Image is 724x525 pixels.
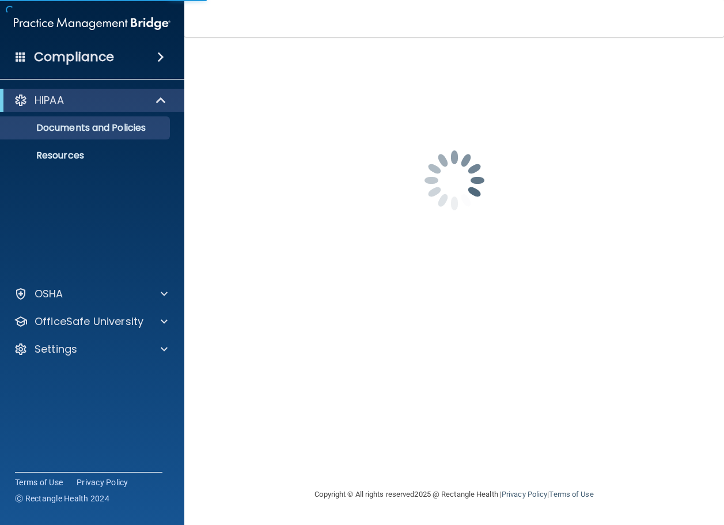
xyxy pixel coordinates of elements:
[35,287,63,301] p: OSHA
[502,490,547,498] a: Privacy Policy
[244,476,665,513] div: Copyright © All rights reserved 2025 @ Rectangle Health | |
[77,477,128,488] a: Privacy Policy
[7,122,165,134] p: Documents and Policies
[7,150,165,161] p: Resources
[35,93,64,107] p: HIPAA
[549,490,593,498] a: Terms of Use
[14,342,168,356] a: Settings
[35,315,143,328] p: OfficeSafe University
[397,123,512,238] img: spinner.e123f6fc.gif
[14,315,168,328] a: OfficeSafe University
[14,93,167,107] a: HIPAA
[14,287,168,301] a: OSHA
[14,12,170,35] img: PMB logo
[15,493,109,504] span: Ⓒ Rectangle Health 2024
[34,49,114,65] h4: Compliance
[35,342,77,356] p: Settings
[15,477,63,488] a: Terms of Use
